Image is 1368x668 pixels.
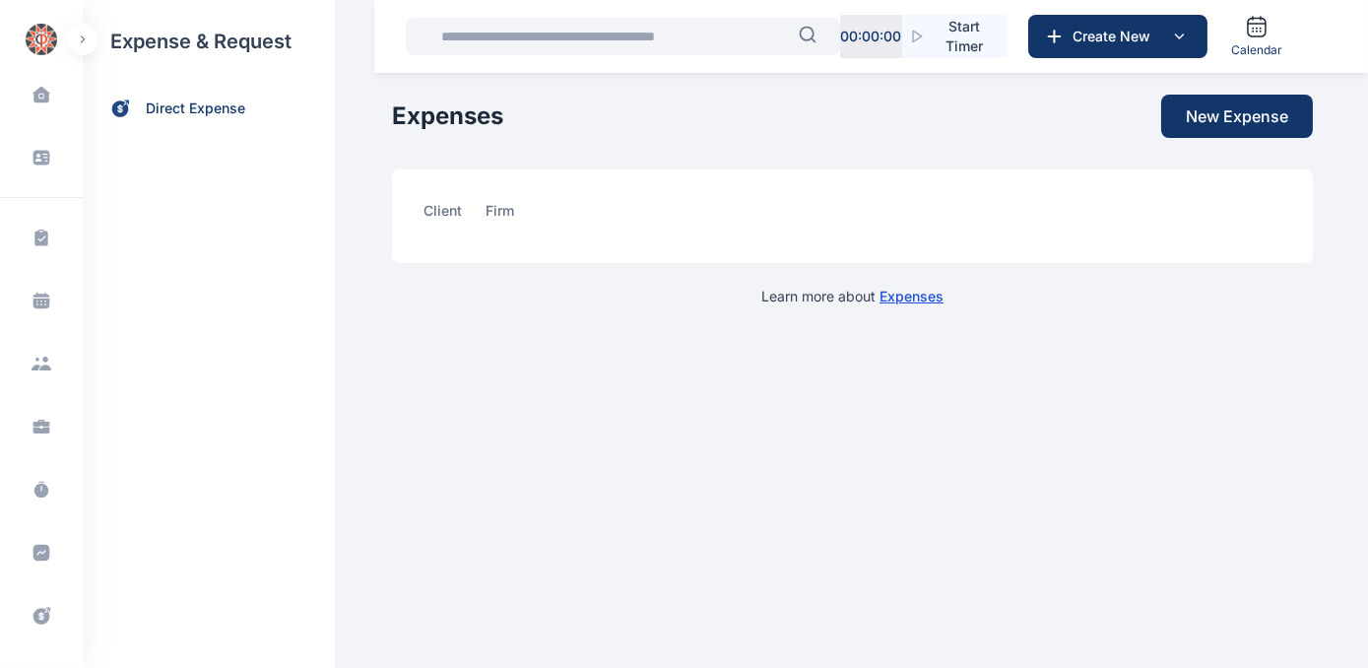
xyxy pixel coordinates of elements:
[902,15,1008,58] button: Start Timer
[486,201,538,232] a: firm
[423,201,462,232] span: client
[879,288,944,304] a: Expenses
[83,83,335,135] a: direct expense
[1186,104,1288,128] span: New Expense
[392,100,503,132] h1: Expenses
[840,27,901,46] p: 00 : 00 : 00
[146,99,245,119] span: direct expense
[761,287,944,306] p: Learn more about
[1223,7,1290,66] a: Calendar
[937,17,992,56] span: Start Timer
[1231,42,1282,58] span: Calendar
[1065,27,1167,46] span: Create New
[423,201,486,232] a: client
[1028,15,1207,58] button: Create New
[1161,95,1313,138] button: New Expense
[486,201,514,232] span: firm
